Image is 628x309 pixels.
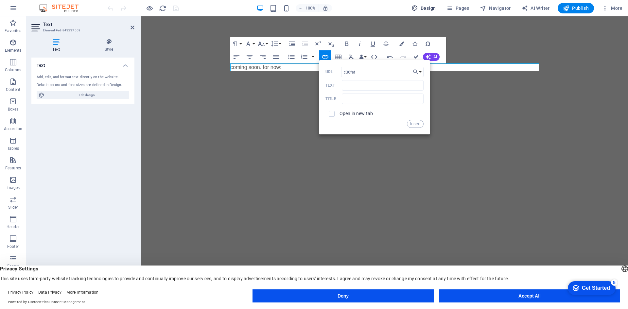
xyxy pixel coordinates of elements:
[296,4,319,12] button: 100%
[19,7,47,13] div: Get Started
[409,37,421,50] button: Icons
[4,126,22,131] p: Accordion
[270,37,282,50] button: Line Height
[5,165,21,171] p: Features
[270,50,282,63] button: Align Justify
[354,37,366,50] button: Italic (Ctrl+I)
[325,83,342,88] label: Text
[599,3,625,13] button: More
[411,5,436,11] span: Design
[319,50,331,63] button: Insert Link
[422,37,434,50] button: Special Characters
[83,39,134,52] h4: Style
[256,37,269,50] button: Font Size
[519,3,552,13] button: AI Writer
[159,5,166,12] i: Reload page
[325,96,342,101] label: Title
[159,4,166,12] button: reload
[7,264,19,269] p: Forms
[444,3,472,13] button: Pages
[285,50,298,63] button: Unordered List
[332,50,344,63] button: Insert Table
[146,4,153,12] button: Click here to leave preview mode and continue editing
[46,91,127,99] span: Edit design
[433,55,437,59] span: AI
[31,58,134,69] h4: Text
[407,120,424,128] button: Insert
[358,50,367,63] button: Data Bindings
[477,3,514,13] button: Navigator
[323,5,328,11] i: On resize automatically adjust zoom level to fit chosen device.
[38,4,87,12] img: Editor Logo
[243,50,256,63] button: Align Center
[286,37,298,50] button: Increase Indent
[368,50,380,63] button: HTML
[310,50,316,63] button: Ordered List
[230,37,243,50] button: Paragraph Format
[312,37,324,50] button: Superscript
[6,87,20,92] p: Content
[37,82,129,88] div: Default colors and font sizes are defined in Design.
[298,50,310,63] button: Ordered List
[340,37,353,50] button: Bold (Ctrl+B)
[5,48,22,53] p: Elements
[384,50,396,63] button: Undo (Ctrl+Z)
[423,53,440,61] button: AI
[558,3,594,13] button: Publish
[243,37,256,50] button: Font Family
[7,244,19,249] p: Footer
[37,75,129,80] div: Add, edit, and format text directly on the website.
[305,4,316,12] h6: 100%
[43,22,134,27] h2: Text
[256,50,269,63] button: Align Right
[325,70,341,74] label: URL
[602,5,622,11] span: More
[8,205,18,210] p: Slider
[380,37,392,50] button: Strikethrough
[31,39,83,52] h4: Text
[397,50,409,63] button: Redo (Ctrl+Shift+Z)
[89,48,140,54] span: coming soon. for now:
[8,107,19,112] p: Boxes
[7,224,20,230] p: Header
[563,5,589,11] span: Publish
[48,1,55,8] div: 5
[521,5,550,11] span: AI Writer
[43,27,121,33] h3: Element #ed-843237559
[340,111,373,116] label: Open in new tab
[409,3,439,13] button: Design
[230,50,243,63] button: Align Left
[5,3,53,17] div: Get Started 5 items remaining, 0% complete
[7,146,19,151] p: Tables
[5,67,21,73] p: Columns
[5,28,21,33] p: Favorites
[480,5,511,11] span: Navigator
[299,37,311,50] button: Decrease Indent
[446,5,469,11] span: Pages
[37,91,129,99] button: Edit design
[367,37,379,50] button: Underline (Ctrl+U)
[325,37,337,50] button: Subscript
[410,50,422,63] button: Confirm (Ctrl+⏎)
[395,37,408,50] button: Colors
[345,50,358,63] button: Clear Formatting
[7,185,20,190] p: Images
